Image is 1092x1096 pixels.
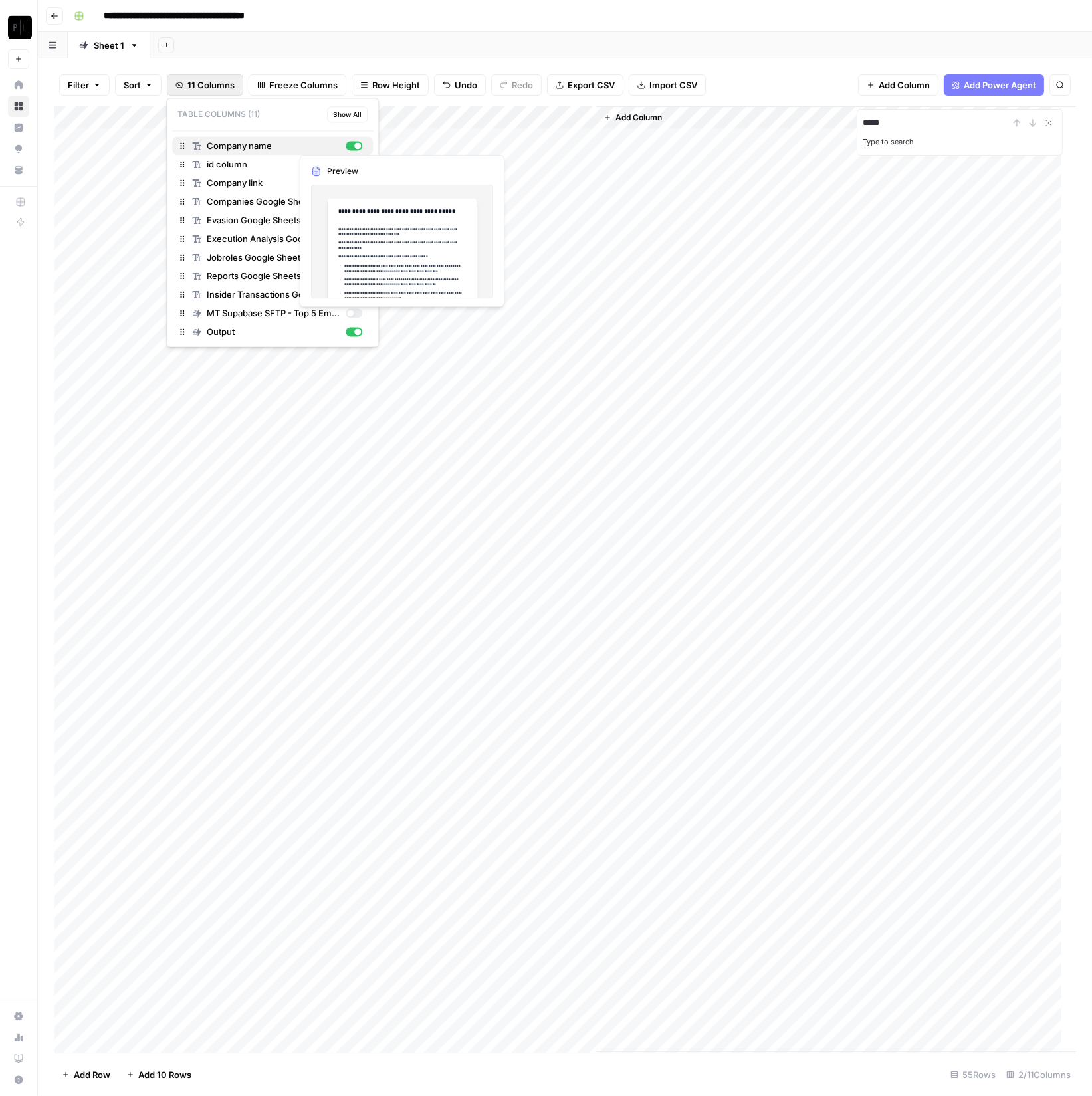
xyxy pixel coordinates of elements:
[8,1027,29,1048] a: Usage
[568,78,615,92] span: Export CSV
[8,1048,29,1069] a: Learning Hub
[1001,1064,1076,1085] div: 2/11 Columns
[94,39,124,52] div: Sheet 1
[649,78,697,92] span: Import CSV
[74,1068,110,1081] span: Add Row
[945,1064,1001,1085] div: 55 Rows
[207,288,340,301] span: Insider Transactions Google Sheets URL
[207,306,340,320] span: MT Supabase SFTP - Top 5 Email (URLs)
[598,109,667,126] button: Add Column
[512,78,533,92] span: Redo
[172,104,373,125] p: Table Columns (11)
[207,139,340,152] span: Company name
[944,74,1044,96] button: Add Power Agent
[8,160,29,181] a: Your Data
[166,98,379,347] div: 11 Columns
[269,78,338,92] span: Freeze Columns
[434,74,486,96] button: Undo
[858,74,938,96] button: Add Column
[249,74,346,96] button: Freeze Columns
[207,269,340,282] span: Reports Google Sheets URL
[207,251,340,264] span: Jobroles Google Sheets URL
[207,158,340,171] span: id column
[327,106,368,122] button: Show All
[629,74,706,96] button: Import CSV
[8,74,29,96] a: Home
[615,112,662,124] span: Add Column
[187,78,235,92] span: 11 Columns
[8,117,29,138] a: Insights
[8,15,32,39] img: External Partners Logo
[207,176,340,189] span: Company link
[68,32,150,58] a: Sheet 1
[455,78,477,92] span: Undo
[879,78,930,92] span: Add Column
[964,78,1036,92] span: Add Power Agent
[54,1064,118,1085] button: Add Row
[8,1069,29,1091] button: Help + Support
[333,109,362,120] span: Show All
[207,195,340,208] span: Companies Google Sheets URL
[167,74,243,96] button: 11 Columns
[207,232,340,245] span: Execution Analysis Google Sheets URL
[491,74,542,96] button: Redo
[547,74,623,96] button: Export CSV
[207,325,340,338] span: Output
[138,1068,191,1081] span: Add 10 Rows
[59,74,110,96] button: Filter
[8,11,29,44] button: Workspace: External Partners
[863,137,914,146] label: Type to search
[118,1064,199,1085] button: Add 10 Rows
[352,74,429,96] button: Row Height
[207,213,340,227] span: Evasion Google Sheets URL
[8,138,29,160] a: Opportunities
[124,78,141,92] span: Sort
[115,74,162,96] button: Sort
[372,78,420,92] span: Row Height
[68,78,89,92] span: Filter
[8,96,29,117] a: Browse
[8,1006,29,1027] a: Settings
[1041,115,1057,131] button: Close Search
